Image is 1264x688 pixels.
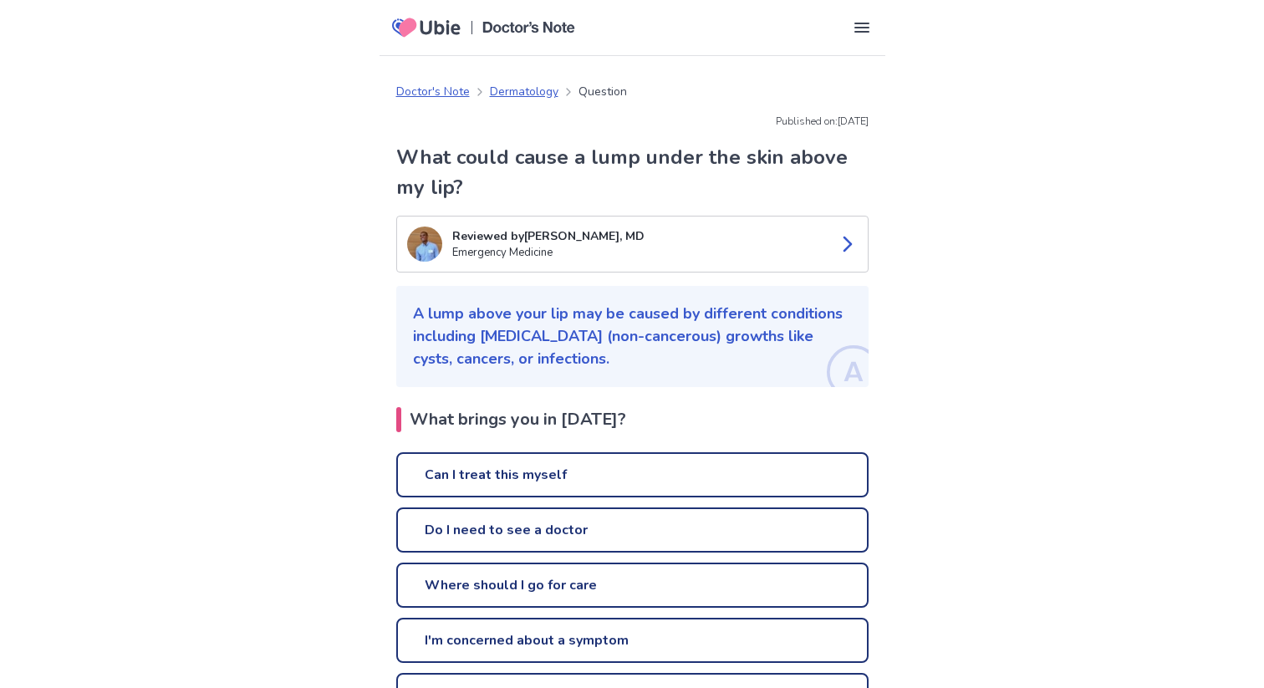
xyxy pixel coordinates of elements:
p: Reviewed by [PERSON_NAME], MD [452,227,824,245]
p: A lump above your lip may be caused by different conditions including [MEDICAL_DATA] (non-cancero... [413,303,852,370]
a: Where should I go for care [396,563,869,608]
a: Tomas DiazReviewed by[PERSON_NAME], MDEmergency Medicine [396,216,869,273]
a: Dermatology [490,83,558,100]
nav: breadcrumb [396,83,627,100]
h1: What could cause a lump under the skin above my lip? [396,142,869,202]
img: Tomas Diaz [407,227,442,262]
a: I'm concerned about a symptom [396,618,869,663]
a: Can I treat this myself [396,452,869,497]
a: Do I need to see a doctor [396,507,869,553]
img: Doctors Note Logo [482,22,575,33]
h2: What brings you in [DATE]? [396,407,869,432]
p: Question [578,83,627,100]
p: Emergency Medicine [452,245,824,262]
a: Doctor's Note [396,83,470,100]
p: Published on: [DATE] [396,114,869,129]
